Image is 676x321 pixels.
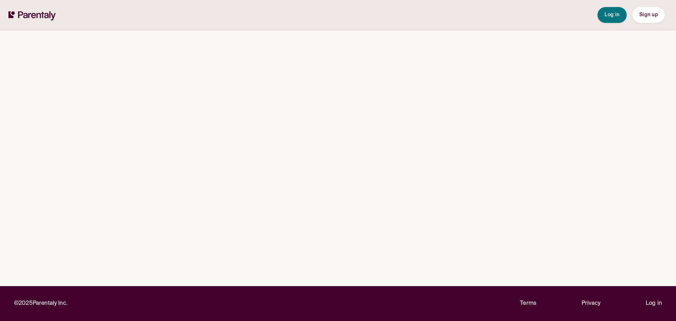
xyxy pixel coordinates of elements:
button: Sign up [632,7,665,23]
span: Log in [605,12,620,17]
button: Log in [597,7,627,23]
p: © 2025 Parentaly Inc. [14,299,68,308]
span: Sign up [639,12,658,17]
a: Privacy [582,299,601,308]
a: Terms [520,299,536,308]
a: Log in [646,299,662,308]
